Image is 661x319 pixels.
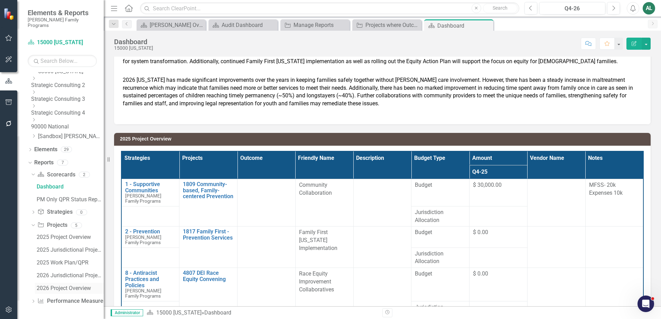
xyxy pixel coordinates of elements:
div: 5 [71,222,82,228]
div: 2025 Project Overview [37,234,104,240]
a: 1 - Supportive Communities [125,181,176,193]
span: Jurisdiction Allocation [415,209,466,224]
p: 2025- [US_STATE] has been immersed in trying to create a better child welfare system through its ... [123,42,642,75]
a: 2025 Work Plan/QPR [35,257,104,268]
a: Dashboard [35,181,104,192]
span: $ 30,000.00 [473,182,502,188]
td: Double-Click to Edit [411,206,469,226]
div: 2026 Jurisdictional Projects Assessment [37,272,104,279]
a: 2 - Prevention [125,229,176,235]
a: Strategic Consulting 4 [31,109,104,117]
a: Manage Reports [282,21,348,29]
a: Projects [37,221,67,229]
input: Search Below... [28,55,97,67]
a: 8 - Antiracist Practices and Policies [125,270,176,288]
img: ClearPoint Strategy [3,7,16,20]
span: $ 0.00 [473,229,488,235]
a: 2026 Project Overview [35,283,104,294]
td: Double-Click to Edit [469,226,528,248]
small: [PERSON_NAME] Family Programs [28,17,97,28]
td: Double-Click to Edit Right Click for Context Menu [121,226,179,248]
td: Double-Click to Edit [411,248,469,268]
span: Elements & Reports [28,9,97,17]
span: Budget [415,229,466,236]
td: Double-Click to Edit [527,226,585,268]
td: Double-Click to Edit [527,179,585,226]
td: Double-Click to Edit [469,268,528,301]
td: Double-Click to Edit Right Click for Context Menu [179,179,238,226]
a: Scorecards [37,171,75,179]
h3: 2025 Project Overview [120,136,647,142]
div: 2025 Work Plan/QPR [37,260,104,266]
td: Double-Click to Edit [353,226,411,268]
p: MFSS- 20k Expenses 10k [589,181,640,197]
td: Double-Click to Edit [411,268,469,301]
div: Projects where Outcome is blank [365,21,420,29]
a: Performance Measures [37,297,106,305]
button: Q4-26 [539,2,605,14]
td: Double-Click to Edit [295,226,353,268]
a: 2025 Project Overview [35,232,104,243]
div: 2025 Jurisdictional Projects Assessment [37,247,104,253]
a: 2025 Jurisdictional Projects Assessment [35,244,104,255]
div: Audit Dashboard [222,21,276,29]
td: Double-Click to Edit [238,179,296,226]
a: Reports [34,159,54,167]
td: Double-Click to Edit [411,226,469,248]
span: Administrator [111,309,143,316]
td: Double-Click to Edit [585,179,643,226]
a: Audit Dashboard [210,21,276,29]
span: Budget [415,270,466,278]
td: Double-Click to Edit [585,226,643,268]
div: Dashboard [37,184,104,190]
a: Elements [34,146,57,154]
span: Family First [US_STATE] Implementation [299,229,337,251]
td: Double-Click to Edit [469,179,528,206]
span: Jurisdiction Allocation [415,250,466,266]
span: Community Collaboration [299,182,332,196]
div: PM Only QPR Status Report [37,196,104,203]
a: 4807 DEI Race Equity Convening [183,270,234,282]
span: [PERSON_NAME] Family Programs [125,288,161,299]
iframe: Intercom live chat [637,296,654,312]
td: Double-Click to Edit [469,248,528,268]
div: 2 [79,172,90,177]
td: Double-Click to Edit [238,226,296,268]
a: 90000 National [31,123,104,131]
div: Dashboard [437,21,492,30]
div: Manage Reports [294,21,348,29]
span: $ 0.00 [473,270,488,277]
span: Race Equity Improvement Collaboratives [299,270,334,293]
td: Double-Click to Edit [411,179,469,206]
input: Search ClearPoint... [140,2,519,14]
td: Double-Click to Edit [295,179,353,226]
a: 1809 Community-based, Family-centered Prevention [183,181,234,200]
div: Q4-26 [542,4,603,13]
td: Double-Click to Edit Right Click for Context Menu [121,268,179,301]
a: Strategic Consulting 2 [31,81,104,89]
a: 15000 [US_STATE] [28,39,97,47]
div: 0 [76,209,87,215]
span: Search [493,5,508,11]
a: 2026 Jurisdictional Projects Assessment [35,270,104,281]
div: 7 [57,159,68,165]
a: [PERSON_NAME] Overview [138,21,204,29]
a: Projects where Outcome is blank [354,21,420,29]
button: Search [483,3,518,13]
div: 29 [61,147,72,153]
span: [PERSON_NAME] Family Programs [125,234,161,245]
p: 2026 [US_STATE] has made significant improvements over the years in keeping families safely toget... [123,75,642,108]
td: Double-Click to Edit [353,179,411,226]
td: Double-Click to Edit Right Click for Context Menu [179,226,238,268]
td: Double-Click to Edit [469,206,528,226]
a: 1817 Family First - Prevention Services [183,229,234,241]
div: Dashboard [114,38,153,46]
div: » [147,309,377,317]
td: Double-Click to Edit Right Click for Context Menu [121,179,179,206]
a: 15000 [US_STATE] [156,309,202,316]
span: Budget [415,181,466,189]
a: Strategic Consulting 3 [31,95,104,103]
button: AL [643,2,655,14]
div: [PERSON_NAME] Overview [150,21,204,29]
